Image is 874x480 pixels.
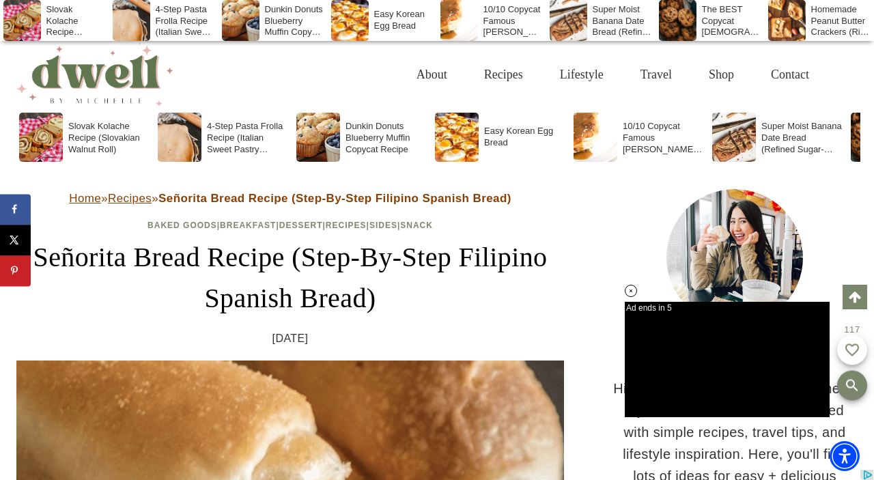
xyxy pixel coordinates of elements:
[16,43,173,106] img: DWELL by michelle
[147,221,217,230] a: Baked Goods
[398,53,828,97] nav: Primary Navigation
[843,285,867,309] a: Scroll to top
[147,221,433,230] span: | | | | |
[272,330,309,348] time: [DATE]
[398,53,466,97] a: About
[326,221,367,230] a: Recipes
[466,53,541,97] a: Recipes
[830,441,860,471] div: Accessibility Menu
[69,192,101,205] a: Home
[612,339,858,364] h3: HI THERE
[108,192,152,205] a: Recipes
[16,237,564,319] h1: Señorita Bread Recipe (Step-By-Step Filipino Spanish Bread)
[541,53,622,97] a: Lifestyle
[279,221,323,230] a: Dessert
[158,192,511,205] strong: Señorita Bread Recipe (Step-By-Step Filipino Spanish Bread)
[369,221,397,230] a: Sides
[220,221,276,230] a: Breakfast
[400,221,433,230] a: Snack
[69,192,511,205] span: » »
